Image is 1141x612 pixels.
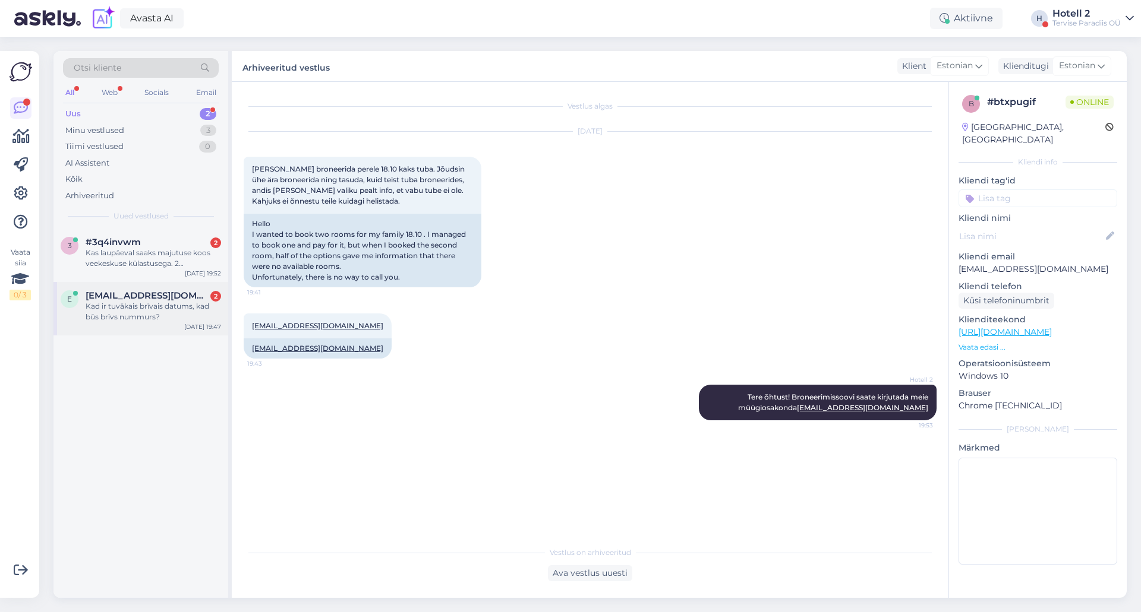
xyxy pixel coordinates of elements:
span: Otsi kliente [74,62,121,74]
span: 3 [68,241,72,250]
span: #3q4invwm [86,237,141,248]
div: Vestlus algas [244,101,937,112]
p: Brauser [959,387,1117,399]
div: Kliendi info [959,157,1117,167]
div: 2 [200,108,216,120]
a: [URL][DOMAIN_NAME] [959,326,1052,337]
div: Aktiivne [930,8,1003,29]
div: [DATE] 19:52 [185,269,221,278]
div: Hotell 2 [1052,9,1121,18]
div: Tiimi vestlused [65,141,124,153]
p: Kliendi telefon [959,280,1117,293]
div: 0 [199,141,216,153]
img: Askly Logo [10,61,32,83]
div: 0 / 3 [10,290,31,300]
span: Estonian [937,59,973,72]
a: [EMAIL_ADDRESS][DOMAIN_NAME] [252,321,383,330]
p: [EMAIL_ADDRESS][DOMAIN_NAME] [959,263,1117,275]
div: Kas laupäeval saaks majutuse koos veekeskuse külastusega. 2 täiskasvanut + 13 a. Laps [86,248,221,269]
span: enija1985@inbox.lv [86,290,209,301]
div: AI Assistent [65,157,109,169]
div: Email [194,85,219,100]
p: Kliendi tag'id [959,175,1117,187]
span: Estonian [1059,59,1095,72]
div: Minu vestlused [65,125,124,137]
p: Kliendi email [959,250,1117,263]
div: Arhiveeritud [65,190,114,202]
span: b [969,99,974,108]
p: Klienditeekond [959,313,1117,326]
div: Vaata siia [10,247,31,300]
a: Hotell 2Tervise Paradiis OÜ [1052,9,1134,28]
div: Klient [897,60,926,72]
div: Kad ir tuvākais brīvais datums, kad būs brīvs nummurs? [86,301,221,322]
span: Tere õhtust! Broneerimissoovi saate kirjutada meie müügiosakonda [738,392,930,412]
div: 3 [200,125,216,137]
span: Vestlus on arhiveeritud [550,547,631,558]
div: Uus [65,108,81,120]
span: e [67,294,72,303]
div: [DATE] 19:47 [184,322,221,331]
label: Arhiveeritud vestlus [242,58,330,74]
p: Operatsioonisüsteem [959,357,1117,370]
p: Chrome [TECHNICAL_ID] [959,399,1117,412]
p: Märkmed [959,442,1117,454]
span: [PERSON_NAME] broneerida perele 18.10 kaks tuba. Jõudsin ühe ära broneerida ning tasuda, kuid tei... [252,164,467,205]
span: 19:43 [247,359,292,368]
div: 2 [210,237,221,248]
div: Web [99,85,120,100]
div: Klienditugi [998,60,1049,72]
p: Kliendi nimi [959,212,1117,224]
input: Lisa tag [959,189,1117,207]
div: # btxpugif [987,95,1066,109]
div: H [1031,10,1048,27]
div: 2 [210,291,221,302]
img: explore-ai [90,6,115,31]
p: Windows 10 [959,370,1117,382]
div: All [63,85,77,100]
p: Vaata edasi ... [959,342,1117,353]
span: Uued vestlused [114,211,169,221]
span: Online [1066,96,1114,109]
div: [DATE] [244,126,937,137]
div: [GEOGRAPHIC_DATA], [GEOGRAPHIC_DATA] [962,121,1105,146]
div: [PERSON_NAME] [959,424,1117,435]
input: Lisa nimi [959,230,1104,243]
div: Kõik [65,173,83,185]
a: Avasta AI [120,8,184,28]
div: Tervise Paradiis OÜ [1052,18,1121,28]
div: Hello I wanted to book two rooms for my family 18.10 . I managed to book one and pay for it, but ... [244,214,481,287]
div: Küsi telefoninumbrit [959,293,1054,309]
span: 19:53 [888,421,933,430]
span: Hotell 2 [888,375,933,384]
div: Socials [142,85,171,100]
a: [EMAIL_ADDRESS][DOMAIN_NAME] [252,344,383,353]
a: [EMAIL_ADDRESS][DOMAIN_NAME] [797,403,928,412]
span: 19:41 [247,288,292,297]
div: Ava vestlus uuesti [548,565,632,581]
